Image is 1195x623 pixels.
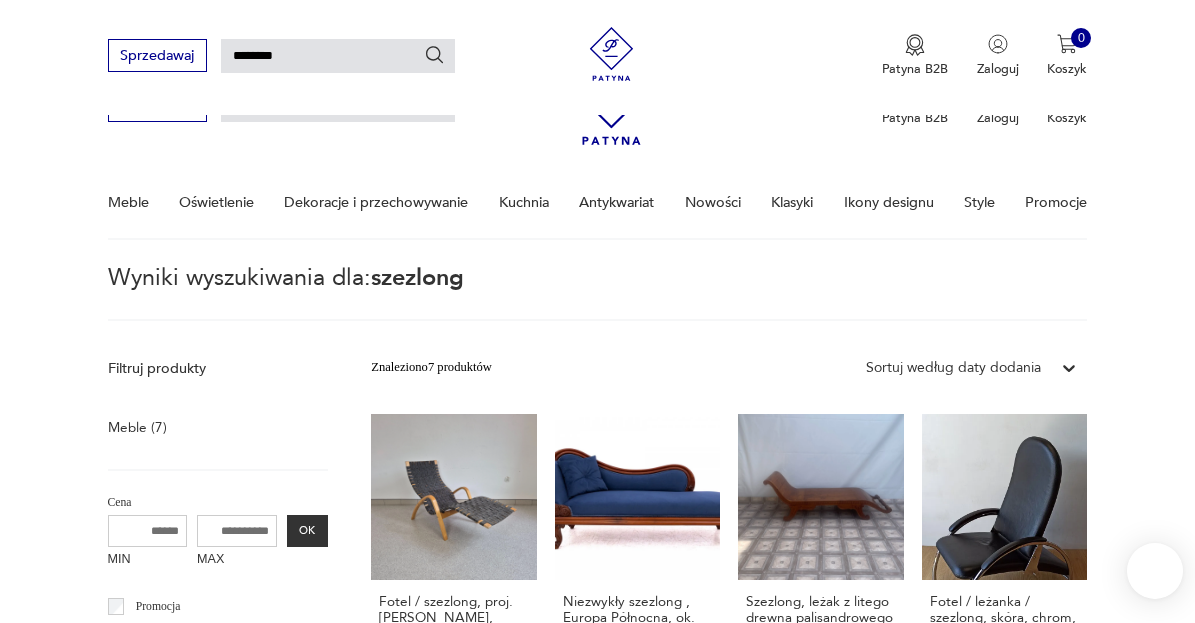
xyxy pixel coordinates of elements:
[136,597,181,617] p: Promocja
[882,34,948,78] a: Ikona medaluPatyna B2B
[977,109,1019,127] p: Zaloguj
[844,168,934,237] a: Ikony designu
[197,547,277,575] label: MAX
[287,515,328,547] button: OK
[905,34,925,56] img: Ikona medalu
[1025,168,1087,237] a: Promocje
[371,358,492,378] div: Znaleziono 7 produktów
[866,358,1041,378] div: Sortuj według daty dodania
[882,34,948,78] button: Patyna B2B
[685,168,741,237] a: Nowości
[499,168,549,237] a: Kuchnia
[108,51,207,63] a: Sprzedawaj
[964,168,995,237] a: Style
[1071,28,1091,48] div: 0
[108,547,188,575] label: MIN
[1127,543,1183,599] iframe: Smartsupp widget button
[977,60,1019,78] p: Zaloguj
[578,27,645,81] img: Patyna - sklep z meblami i dekoracjami vintage
[1047,60,1087,78] p: Koszyk
[1047,34,1087,78] button: 0Koszyk
[108,359,329,379] p: Filtruj produkty
[108,39,207,72] button: Sprzedawaj
[179,168,254,237] a: Oświetlenie
[108,168,149,237] a: Meble
[771,168,813,237] a: Klasyki
[882,60,948,78] p: Patyna B2B
[108,268,1088,320] p: Wyniki wyszukiwania dla:
[108,415,167,440] a: Meble (7)
[284,168,468,237] a: Dekoracje i przechowywanie
[988,34,1008,54] img: Ikonka użytkownika
[882,109,948,127] p: Patyna B2B
[977,34,1019,78] button: Zaloguj
[1047,109,1087,127] p: Koszyk
[371,262,464,294] span: szezlong
[579,168,654,237] a: Antykwariat
[108,493,329,513] p: Cena
[424,44,446,66] button: Szukaj
[1057,34,1077,54] img: Ikona koszyka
